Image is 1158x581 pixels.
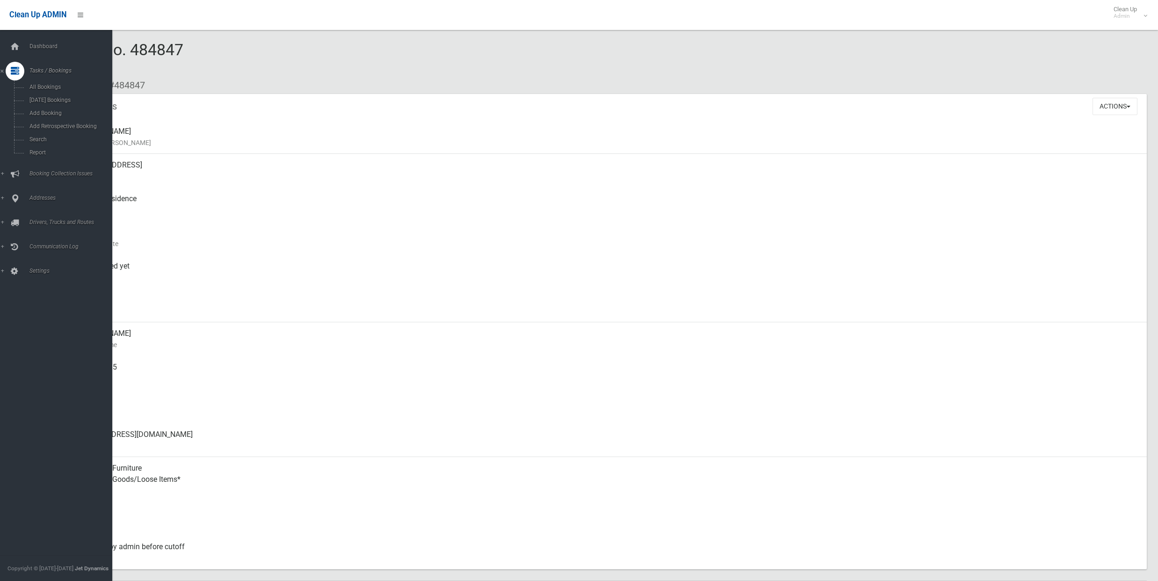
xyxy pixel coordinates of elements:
div: [DATE] [75,221,1139,255]
span: [DATE] Bookings [27,97,113,103]
small: Oversized [75,519,1139,530]
strong: Jet Dynamics [75,565,109,572]
div: Cancelled by admin before cutoff [75,536,1139,569]
small: Name of [PERSON_NAME] [75,137,1139,148]
span: Addresses [27,195,121,201]
span: Tasks / Bookings [27,67,121,74]
small: Zone [75,305,1139,317]
div: [PERSON_NAME] [75,322,1139,356]
div: 0433889185 [75,356,1139,390]
small: Address [75,171,1139,182]
span: Dashboard [27,43,121,50]
small: Pickup Point [75,204,1139,216]
small: Contact Name [75,339,1139,350]
li: #484847 [102,77,145,94]
span: Copyright © [DATE]-[DATE] [7,565,73,572]
span: Search [27,136,113,143]
span: Drivers, Trucks and Routes [27,219,121,225]
div: [EMAIL_ADDRESS][DOMAIN_NAME] [75,423,1139,457]
span: Booking No. 484847 [41,40,183,77]
span: All Bookings [27,84,113,90]
a: [EMAIL_ADDRESS][DOMAIN_NAME]Email [41,423,1147,457]
span: Booking Collection Issues [27,170,121,177]
span: Add Booking [27,110,113,116]
small: Email [75,440,1139,451]
small: Collected At [75,272,1139,283]
small: Admin [1114,13,1137,20]
span: Add Retrospective Booking [27,123,113,130]
div: Front of Residence [75,188,1139,221]
small: Landline [75,407,1139,418]
span: Settings [27,268,121,274]
div: Not collected yet [75,255,1139,289]
small: Items [75,485,1139,496]
small: Collection Date [75,238,1139,249]
div: [PERSON_NAME] [75,120,1139,154]
span: Communication Log [27,243,121,250]
div: No [75,502,1139,536]
span: Clean Up [1109,6,1146,20]
div: [STREET_ADDRESS] [75,154,1139,188]
div: None given [75,390,1139,423]
div: Household Furniture Household Goods/Loose Items* [75,457,1139,502]
button: Actions [1093,98,1137,115]
div: [DATE] [75,289,1139,322]
span: Report [27,149,113,156]
span: Clean Up ADMIN [9,10,66,19]
small: Status [75,552,1139,564]
small: Mobile [75,373,1139,384]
